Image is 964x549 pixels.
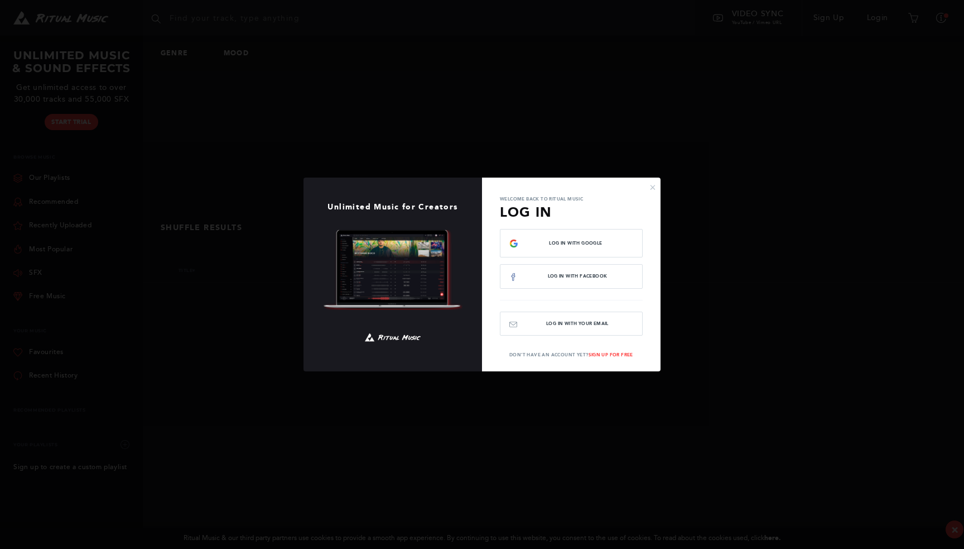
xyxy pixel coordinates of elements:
button: Log In with your email [500,312,643,336]
a: Sign Up For Free [589,352,633,357]
p: Don't have an account yet? [482,351,661,358]
span: Log In with Google [518,241,633,246]
button: × [649,182,656,192]
img: Ritual Music [365,328,421,346]
h3: Log In [500,202,643,222]
button: Log In with Facebook [500,264,643,288]
p: Welcome back to Ritual Music [500,195,643,202]
button: Log In with Google [500,229,643,257]
img: Ritual Music [323,230,462,311]
img: g-logo.png [509,239,518,248]
h1: Unlimited Music for Creators [303,203,482,212]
